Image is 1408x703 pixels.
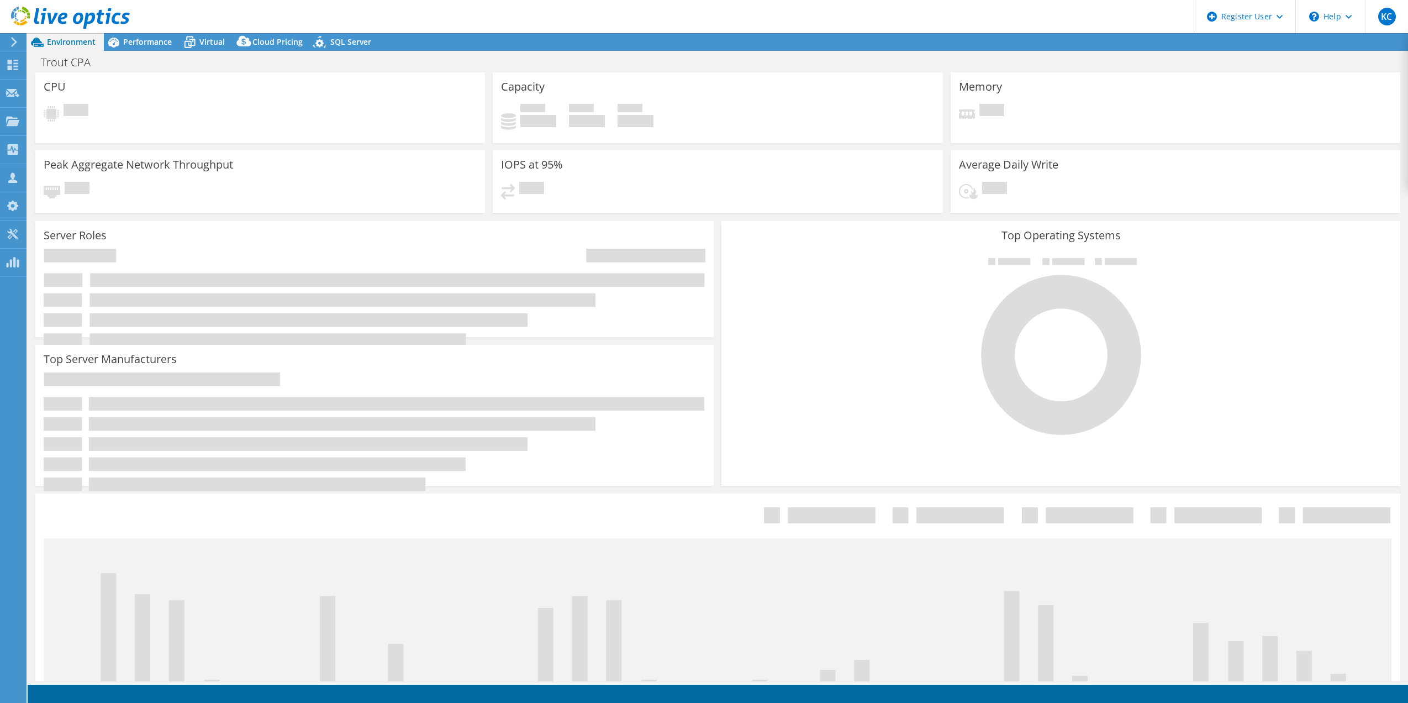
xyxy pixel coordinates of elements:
h3: Capacity [501,81,545,93]
span: KC [1378,8,1396,25]
h3: Memory [959,81,1002,93]
span: Virtual [199,36,225,47]
span: Environment [47,36,96,47]
span: Used [520,104,545,115]
svg: \n [1309,12,1319,22]
span: SQL Server [330,36,371,47]
span: Pending [982,182,1007,197]
h3: Server Roles [44,229,107,242]
span: Pending [979,104,1004,119]
h4: 0 GiB [569,115,605,127]
h3: Peak Aggregate Network Throughput [44,159,233,171]
h3: Top Operating Systems [730,229,1391,242]
h3: Top Server Manufacturers [44,353,177,365]
span: Pending [65,182,89,197]
span: Pending [64,104,88,119]
span: Free [569,104,594,115]
h3: CPU [44,81,66,93]
span: Total [618,104,642,115]
span: Cloud Pricing [252,36,303,47]
h4: 0 GiB [520,115,556,127]
h3: Average Daily Write [959,159,1058,171]
span: Performance [123,36,172,47]
h1: Trout CPA [36,56,108,69]
h3: IOPS at 95% [501,159,563,171]
h4: 0 GiB [618,115,653,127]
span: Pending [519,182,544,197]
